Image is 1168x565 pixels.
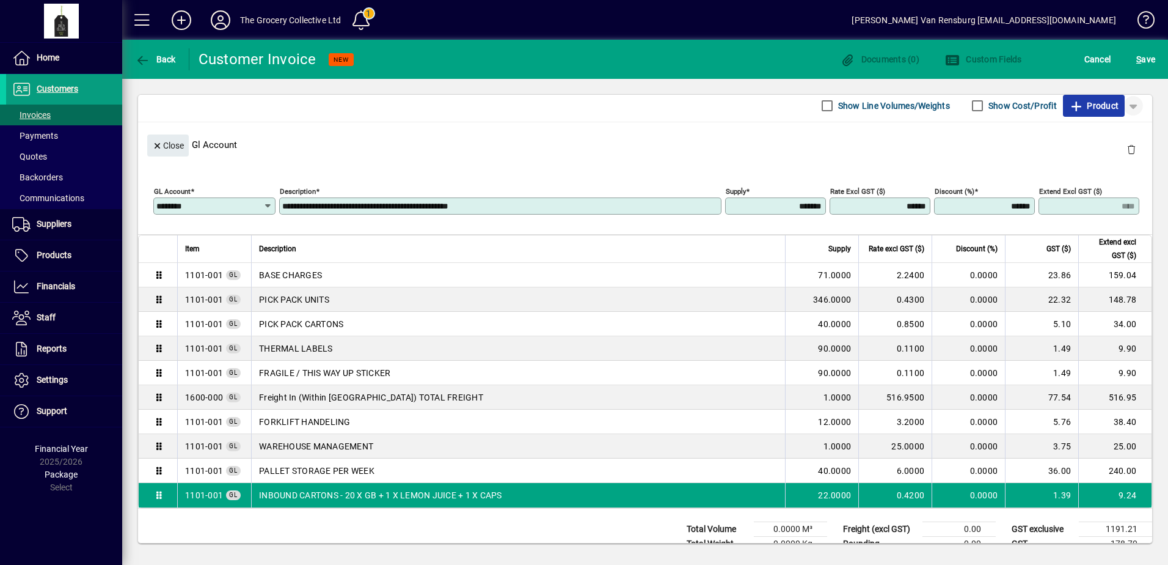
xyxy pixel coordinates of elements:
[935,187,974,196] mat-label: Discount (%)
[185,294,223,306] span: Warehousing
[185,318,223,330] span: Warehousing
[932,434,1005,459] td: 0.0000
[1078,287,1152,312] td: 148.78
[836,100,950,112] label: Show Line Volumes/Weights
[754,537,827,552] td: 0.0000 Kg
[852,10,1116,30] div: [PERSON_NAME] Van Rensburg [EMAIL_ADDRESS][DOMAIN_NAME]
[956,242,998,256] span: Discount (%)
[37,281,75,291] span: Financials
[6,209,122,240] a: Suppliers
[6,188,122,209] a: Communications
[259,294,329,306] span: PICK PACK UNITS
[12,172,63,182] span: Backorders
[37,344,67,353] span: Reports
[1078,385,1152,410] td: 516.95
[229,492,238,498] span: GL
[6,365,122,396] a: Settings
[259,465,374,477] span: PALLET STORAGE PER WEEK
[12,152,47,161] span: Quotes
[866,416,924,428] div: 3.2000
[185,391,223,404] span: Freight In (Within NZ)
[942,48,1025,70] button: Custom Fields
[1078,336,1152,361] td: 9.90
[866,465,924,477] div: 6.0000
[6,396,122,427] a: Support
[6,167,122,188] a: Backorders
[259,440,373,452] span: WAREHOUSE MANAGEMENT
[6,240,122,271] a: Products
[240,10,341,30] div: The Grocery Collective Ltd
[6,303,122,333] a: Staff
[932,312,1005,336] td: 0.0000
[922,522,996,537] td: 0.00
[229,296,238,303] span: GL
[37,250,71,260] span: Products
[147,135,189,157] button: Close
[818,269,851,281] span: 71.0000
[1078,459,1152,483] td: 240.00
[280,187,316,196] mat-label: Description
[869,242,924,256] span: Rate excl GST ($)
[866,269,924,281] div: 2.2400
[922,537,996,552] td: 0.00
[1005,483,1078,508] td: 1.39
[37,375,68,385] span: Settings
[37,406,67,416] span: Support
[259,242,296,256] span: Description
[152,136,184,156] span: Close
[945,54,1022,64] span: Custom Fields
[681,537,754,552] td: Total Weight
[866,391,924,404] div: 516.9500
[229,443,238,449] span: GL
[185,440,223,452] span: Warehousing
[818,318,851,330] span: 40.0000
[1006,537,1079,552] td: GST
[229,345,238,352] span: GL
[932,336,1005,361] td: 0.0000
[818,367,851,379] span: 90.0000
[229,467,238,474] span: GL
[185,489,223,501] span: Warehousing
[813,294,851,306] span: 346.0000
[199,50,316,69] div: Customer Invoice
[866,318,924,330] div: 0.8500
[185,269,223,281] span: Warehousing
[12,193,84,203] span: Communications
[1117,144,1146,155] app-page-header-button: Delete
[823,391,852,404] span: 1.0000
[6,125,122,146] a: Payments
[12,110,51,120] span: Invoices
[818,342,851,355] span: 90.0000
[932,483,1005,508] td: 0.0000
[866,489,924,501] div: 0.4200
[144,139,192,150] app-page-header-button: Close
[1005,459,1078,483] td: 36.00
[1006,522,1079,537] td: GST exclusive
[1005,336,1078,361] td: 1.49
[122,48,189,70] app-page-header-button: Back
[132,48,179,70] button: Back
[932,287,1005,312] td: 0.0000
[154,187,191,196] mat-label: GL Account
[823,440,852,452] span: 1.0000
[259,318,343,330] span: PICK PACK CARTONS
[185,416,223,428] span: Warehousing
[866,440,924,452] div: 25.0000
[932,459,1005,483] td: 0.0000
[162,9,201,31] button: Add
[1078,434,1152,459] td: 25.00
[1078,483,1152,508] td: 9.24
[1133,48,1158,70] button: Save
[1084,50,1111,69] span: Cancel
[201,9,240,31] button: Profile
[1005,434,1078,459] td: 3.75
[135,54,176,64] span: Back
[1128,2,1153,42] a: Knowledge Base
[1005,287,1078,312] td: 22.32
[1005,263,1078,287] td: 23.86
[6,43,122,73] a: Home
[1078,361,1152,385] td: 9.90
[259,391,483,404] span: Freight In (Within [GEOGRAPHIC_DATA]) TOTAL FREIGHT
[259,269,322,281] span: BASE CHARGES
[1136,54,1141,64] span: S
